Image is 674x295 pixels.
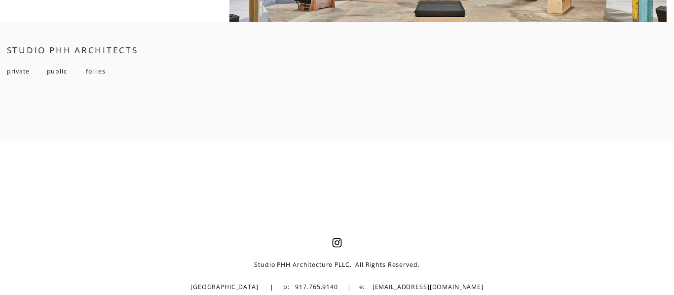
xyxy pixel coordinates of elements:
a: STUDIO PHH ARCHITECTS [7,44,138,56]
a: public [47,67,67,75]
p: [GEOGRAPHIC_DATA] | p: 917.765.9140 | e: [EMAIL_ADDRESS][DOMAIN_NAME] [146,280,528,295]
a: Instagram [332,238,342,248]
a: private [7,67,30,75]
p: Studio PHH Architecture PLLC. All Rights Reserved. [146,258,528,273]
a: follies [86,67,105,75]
